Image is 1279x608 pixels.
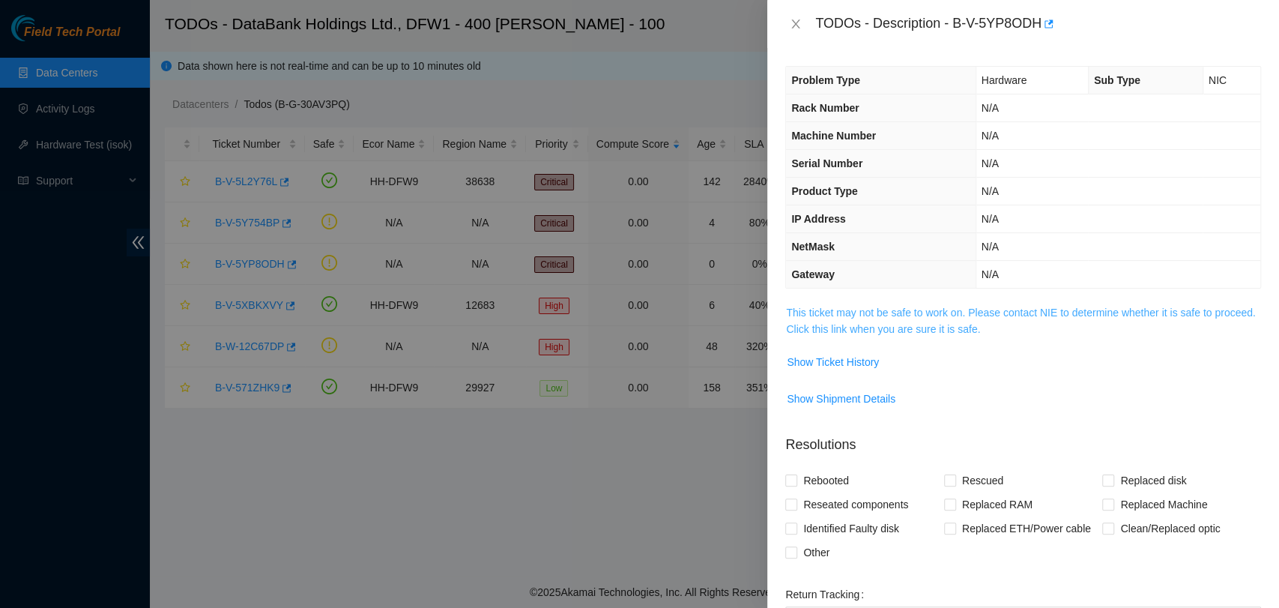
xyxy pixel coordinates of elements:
[1114,493,1213,517] span: Replaced Machine
[786,387,896,411] button: Show Shipment Details
[1114,517,1226,541] span: Clean/Replaced optic
[786,307,1255,335] a: This ticket may not be safe to work on. Please contact NIE to determine whether it is safe to pro...
[791,130,876,142] span: Machine Number
[787,391,895,407] span: Show Shipment Details
[956,517,1097,541] span: Replaced ETH/Power cable
[797,493,914,517] span: Reseated components
[982,268,999,280] span: N/A
[956,469,1009,493] span: Rescued
[790,18,802,30] span: close
[956,493,1038,517] span: Replaced RAM
[982,130,999,142] span: N/A
[982,185,999,197] span: N/A
[982,102,999,114] span: N/A
[791,157,862,169] span: Serial Number
[815,12,1261,36] div: TODOs - Description - B-V-5YP8ODH
[787,354,879,370] span: Show Ticket History
[797,469,855,493] span: Rebooted
[791,185,857,197] span: Product Type
[791,241,835,253] span: NetMask
[785,423,1261,455] p: Resolutions
[982,241,999,253] span: N/A
[1209,74,1227,86] span: NIC
[1094,74,1140,86] span: Sub Type
[982,157,999,169] span: N/A
[791,102,859,114] span: Rack Number
[982,74,1027,86] span: Hardware
[785,583,870,607] label: Return Tracking
[786,350,880,374] button: Show Ticket History
[785,17,806,31] button: Close
[797,517,905,541] span: Identified Faulty disk
[791,74,860,86] span: Problem Type
[982,213,999,225] span: N/A
[1114,469,1192,493] span: Replaced disk
[791,213,845,225] span: IP Address
[797,541,835,565] span: Other
[791,268,835,280] span: Gateway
